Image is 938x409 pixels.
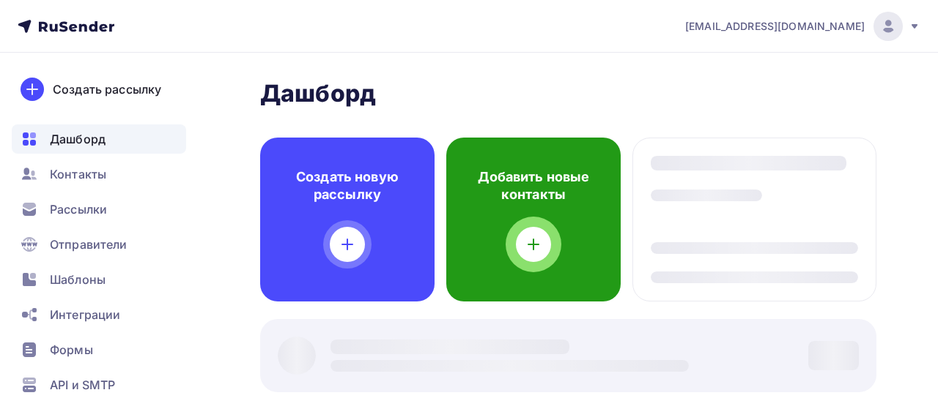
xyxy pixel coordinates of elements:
[50,341,93,359] span: Формы
[284,168,411,203] h4: Создать новую рассылку
[50,376,115,394] span: API и SMTP
[685,12,920,41] a: [EMAIL_ADDRESS][DOMAIN_NAME]
[50,306,120,323] span: Интеграции
[12,160,186,189] a: Контакты
[12,335,186,364] a: Формы
[50,200,107,218] span: Рассылки
[50,236,128,253] span: Отправители
[50,165,106,183] span: Контакты
[260,79,876,108] h2: Дашборд
[685,19,865,34] span: [EMAIL_ADDRESS][DOMAIN_NAME]
[50,130,106,148] span: Дашборд
[53,80,161,98] div: Создать рассылку
[12,124,186,154] a: Дашборд
[470,168,597,203] h4: Добавить новые контакты
[12,195,186,224] a: Рассылки
[12,265,186,294] a: Шаблоны
[12,230,186,259] a: Отправители
[50,271,106,288] span: Шаблоны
